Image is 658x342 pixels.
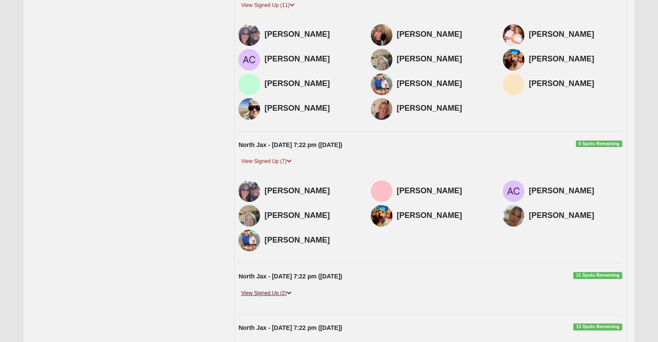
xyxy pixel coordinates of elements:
[529,186,622,196] h4: [PERSON_NAME]
[238,273,342,280] strong: North Jax - [DATE] 7:22 pm ([DATE])
[529,79,622,89] h4: [PERSON_NAME]
[503,74,524,95] img: Shannon Charles
[503,205,524,227] img: Jessica Ciarimboli
[238,49,260,70] img: Ann Chiuchiolo
[238,98,260,120] img: Jill Mullineaux
[238,1,297,10] a: View Signed Up (11)
[397,54,490,64] h4: [PERSON_NAME]
[397,104,490,113] h4: [PERSON_NAME]
[371,98,392,120] img: Chris Abt
[529,54,622,64] h4: [PERSON_NAME]
[264,236,358,245] h4: [PERSON_NAME]
[529,211,622,221] h4: [PERSON_NAME]
[503,49,524,70] img: Jenn Wiest
[264,54,358,64] h4: [PERSON_NAME]
[397,79,490,89] h4: [PERSON_NAME]
[238,157,294,166] a: View Signed Up (7)
[371,205,392,227] img: Jenn Wiest
[238,324,342,331] strong: North Jax - [DATE] 7:22 pm ([DATE])
[576,141,622,147] span: 6 Spots Remaining
[264,211,358,221] h4: [PERSON_NAME]
[397,211,490,221] h4: [PERSON_NAME]
[397,186,490,196] h4: [PERSON_NAME]
[371,24,392,46] img: Buddy Chadwell
[503,180,524,202] img: Ann Chiuchiolo
[238,141,342,148] strong: North Jax - [DATE] 7:22 pm ([DATE])
[573,272,622,279] span: 11 Spots Remaining
[573,323,622,330] span: 13 Spots Remaining
[264,104,358,113] h4: [PERSON_NAME]
[238,289,294,298] a: View Signed Up (2)
[264,30,358,39] h4: [PERSON_NAME]
[397,30,490,39] h4: [PERSON_NAME]
[371,180,392,202] img: Kimberly Welch
[238,74,260,95] img: Glenda Estrada
[264,186,358,196] h4: [PERSON_NAME]
[529,30,622,39] h4: [PERSON_NAME]
[238,180,260,202] img: Roberta Smith
[371,74,392,95] img: Jim Potter
[238,230,260,251] img: Jim Potter
[371,49,392,70] img: Rhonda Daugherty
[238,24,260,46] img: Roberta Smith
[264,79,358,89] h4: [PERSON_NAME]
[238,205,260,227] img: Rhonda Daugherty
[503,24,524,46] img: Susan Chadwell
